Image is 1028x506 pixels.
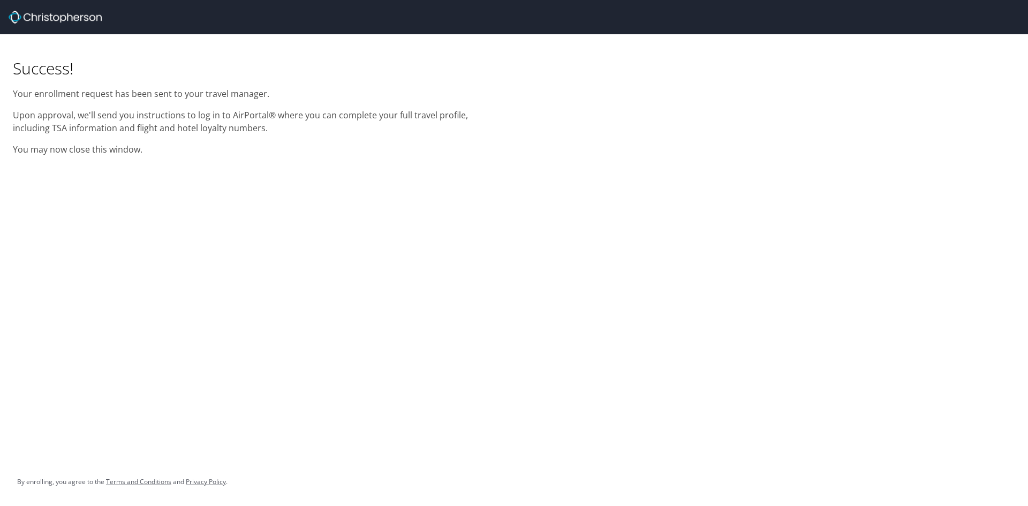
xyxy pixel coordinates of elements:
[13,58,501,79] h1: Success!
[186,477,226,486] a: Privacy Policy
[17,469,228,495] div: By enrolling, you agree to the and .
[13,87,501,100] p: Your enrollment request has been sent to your travel manager.
[9,11,102,24] img: cbt logo
[106,477,171,486] a: Terms and Conditions
[13,109,501,134] p: Upon approval, we'll send you instructions to log in to AirPortal® where you can complete your fu...
[13,143,501,156] p: You may now close this window.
